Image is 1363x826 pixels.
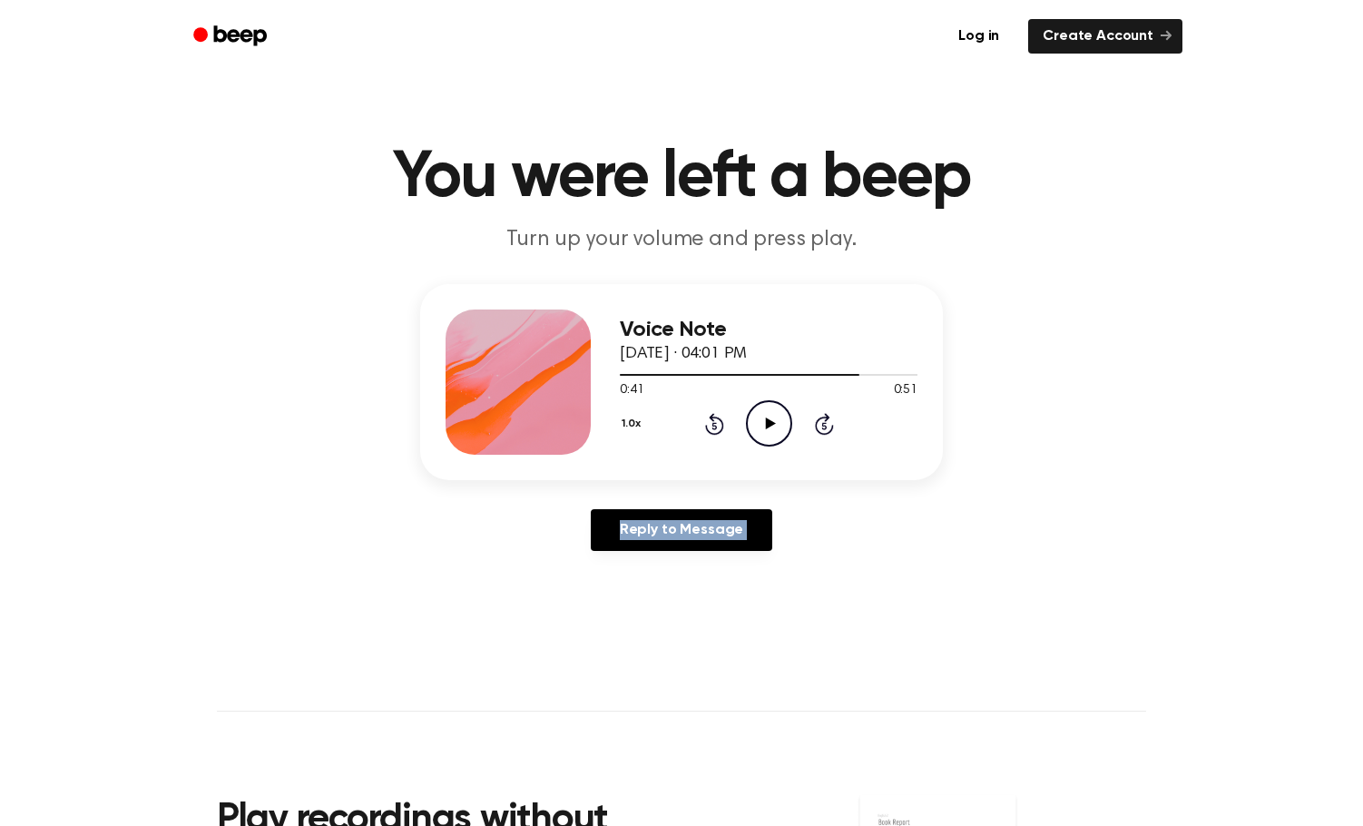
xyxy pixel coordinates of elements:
[940,15,1017,57] a: Log in
[620,318,917,342] h3: Voice Note
[217,145,1146,211] h1: You were left a beep
[333,225,1030,255] p: Turn up your volume and press play.
[1028,19,1182,54] a: Create Account
[181,19,283,54] a: Beep
[620,346,747,362] span: [DATE] · 04:01 PM
[620,381,643,400] span: 0:41
[591,509,772,551] a: Reply to Message
[620,408,647,439] button: 1.0x
[894,381,917,400] span: 0:51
